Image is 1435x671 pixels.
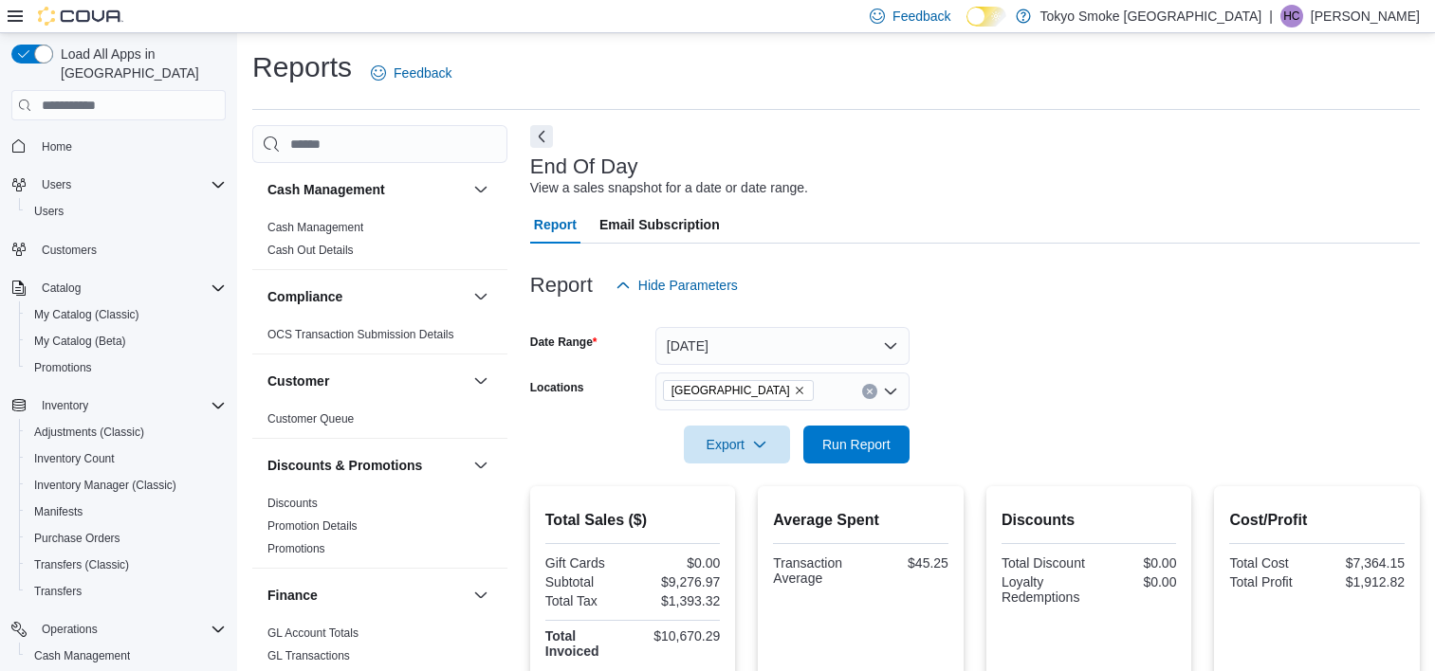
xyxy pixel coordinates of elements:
[469,584,492,607] button: Finance
[636,593,720,608] div: $1,393.32
[530,178,808,198] div: View a sales snapshot for a date or date range.
[19,328,233,354] button: My Catalog (Beta)
[1283,5,1299,27] span: HC
[34,425,144,440] span: Adjustments (Classic)
[34,239,104,262] a: Customers
[883,384,898,399] button: Open list of options
[4,236,233,263] button: Customers
[19,578,233,605] button: Transfers
[530,335,598,350] label: Date Range
[27,527,128,550] a: Purchase Orders
[636,555,720,571] div: $0.00
[822,435,891,454] span: Run Report
[267,541,325,556] span: Promotions
[545,574,629,589] div: Subtotal
[252,323,507,354] div: Compliance
[34,136,80,158] a: Home
[19,445,233,472] button: Inventory Count
[267,244,354,257] a: Cash Out Details
[267,542,325,555] a: Promotions
[663,380,814,401] span: Mount Pearl Commonwealth
[27,553,137,576] a: Transfers (Classic)
[530,380,584,395] label: Locations
[534,206,577,244] span: Report
[42,243,97,258] span: Customers
[773,509,948,532] h2: Average Spent
[267,287,342,306] h3: Compliance
[684,426,790,463] button: Export
[267,648,350,663] span: GL Transactions
[267,411,354,426] span: Customer Queue
[27,303,147,326] a: My Catalog (Classic)
[34,648,130,663] span: Cash Management
[545,593,629,608] div: Total Tax
[27,644,138,667] a: Cash Management
[530,274,593,297] h3: Report
[4,132,233,159] button: Home
[27,500,90,523] a: Manifests
[27,644,226,667] span: Cash Management
[267,519,358,533] a: Promotion Details
[267,220,363,235] span: Cash Management
[27,474,226,497] span: Inventory Manager (Classic)
[27,200,226,223] span: Users
[1002,555,1085,571] div: Total Discount
[545,555,629,571] div: Gift Cards
[27,553,226,576] span: Transfers (Classic)
[530,125,553,148] button: Next
[19,552,233,578] button: Transfers (Classic)
[27,447,122,470] a: Inventory Count
[252,216,507,269] div: Cash Management
[42,177,71,192] span: Users
[27,303,226,326] span: My Catalog (Classic)
[42,622,98,637] span: Operations
[19,499,233,525] button: Manifests
[1280,5,1303,27] div: Heather Chafe
[252,48,352,86] h1: Reports
[4,172,233,198] button: Users
[27,421,226,444] span: Adjustments (Classic)
[34,360,92,375] span: Promotions
[27,200,71,223] a: Users
[27,421,152,444] a: Adjustments (Classic)
[34,277,88,299] button: Catalog
[469,285,492,308] button: Compliance
[19,198,233,225] button: Users
[267,180,466,199] button: Cash Management
[638,276,738,295] span: Hide Parameters
[267,412,354,426] a: Customer Queue
[862,384,877,399] button: Clear input
[267,496,318,511] span: Discounts
[27,580,89,603] a: Transfers
[1311,5,1420,27] p: [PERSON_NAME]
[34,531,120,546] span: Purchase Orders
[4,616,233,643] button: Operations
[865,555,948,571] div: $45.25
[469,178,492,201] button: Cash Management
[34,557,129,572] span: Transfers (Classic)
[27,447,226,470] span: Inventory Count
[19,643,233,669] button: Cash Management
[252,492,507,568] div: Discounts & Promotions
[27,330,134,353] a: My Catalog (Beta)
[4,392,233,419] button: Inventory
[636,574,720,589] div: $9,276.97
[34,618,105,641] button: Operations
[608,266,745,304] button: Hide Parameters
[530,155,638,178] h3: End Of Day
[267,372,466,390] button: Customer
[34,451,115,466] span: Inventory Count
[19,301,233,328] button: My Catalog (Classic)
[42,398,88,413] span: Inventory
[1229,555,1313,571] div: Total Cost
[34,134,226,157] span: Home
[794,385,805,396] button: Remove Mount Pearl Commonwealth from selection in this group
[34,173,79,196] button: Users
[252,408,507,438] div: Customer
[267,586,466,605] button: Finance
[34,478,176,493] span: Inventory Manager (Classic)
[1093,555,1176,571] div: $0.00
[34,334,126,349] span: My Catalog (Beta)
[803,426,910,463] button: Run Report
[42,139,72,154] span: Home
